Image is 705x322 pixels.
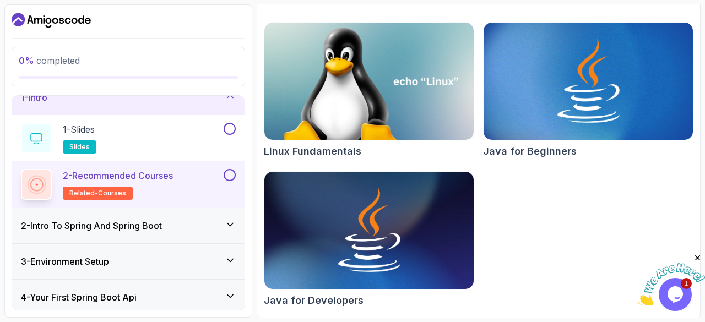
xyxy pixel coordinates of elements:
[69,143,90,151] span: slides
[19,55,80,66] span: completed
[21,91,47,104] h3: 1 - Intro
[12,80,245,115] button: 1-Intro
[19,55,34,66] span: 0 %
[63,123,95,136] p: 1 - Slides
[21,219,162,232] h3: 2 - Intro To Spring And Spring Boot
[21,255,109,268] h3: 3 - Environment Setup
[12,208,245,243] button: 2-Intro To Spring And Spring Boot
[264,293,364,308] h2: Java for Developers
[264,22,474,159] a: Linux Fundamentals cardLinux Fundamentals
[69,189,126,198] span: related-courses
[63,169,173,182] p: 2 - Recommended Courses
[12,244,245,279] button: 3-Environment Setup
[264,172,474,289] img: Java for Developers card
[264,171,474,308] a: Java for Developers cardJava for Developers
[483,22,693,159] a: Java for Beginners cardJava for Beginners
[21,123,236,154] button: 1-Slidesslides
[637,253,705,305] iframe: chat widget
[21,291,137,304] h3: 4 - Your First Spring Boot Api
[483,144,577,159] h2: Java for Beginners
[264,23,474,140] img: Linux Fundamentals card
[21,169,236,200] button: 2-Recommended Coursesrelated-courses
[12,280,245,315] button: 4-Your First Spring Boot Api
[264,144,361,159] h2: Linux Fundamentals
[12,12,91,29] a: Dashboard
[484,23,693,140] img: Java for Beginners card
